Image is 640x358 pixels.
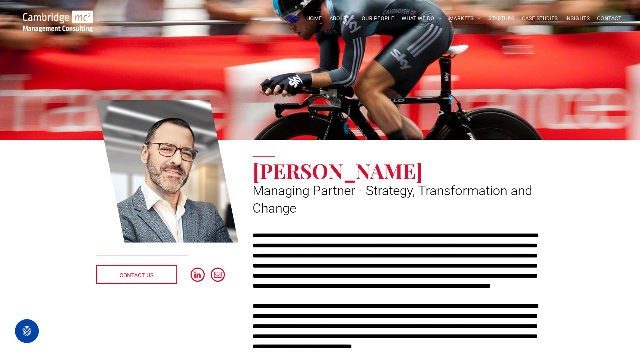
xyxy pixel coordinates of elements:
a: MARKETS [445,13,485,24]
a: Mauro Mortali | Managing Partner - Strategy | Cambridge Management Consulting [96,99,239,244]
a: STARTUPS [485,13,518,24]
span: Managing Partner - Strategy, Transformation and Change [253,183,532,216]
a: Your Business Transformed | Cambridge Management Consulting [23,12,93,19]
a: linkedin [191,268,205,284]
a: ABOUT [326,13,358,24]
a: INSIGHTS [562,13,593,24]
span: [PERSON_NAME] [253,157,423,184]
a: HOME [303,13,326,24]
a: OUR PEOPLE [358,13,398,24]
span: CONTACT US [120,266,154,285]
a: WHAT WE DO [398,13,445,24]
img: Go to Homepage [23,10,93,32]
a: CONTACT [593,13,625,24]
a: CASE STUDIES [518,13,562,24]
a: email [211,268,225,284]
a: CONTACT US [96,265,177,284]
